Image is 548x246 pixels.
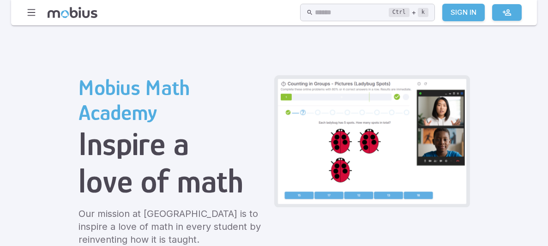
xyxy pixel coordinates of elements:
a: Sign In [442,4,485,21]
h1: Inspire a [78,125,267,162]
h1: love of math [78,162,267,200]
kbd: k [418,8,428,17]
p: Our mission at [GEOGRAPHIC_DATA] is to inspire a love of math in every student by reinventing how... [78,207,267,246]
img: Grade 2 Class [278,79,466,204]
kbd: Ctrl [389,8,409,17]
div: + [389,7,428,18]
h2: Mobius Math Academy [78,75,267,125]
